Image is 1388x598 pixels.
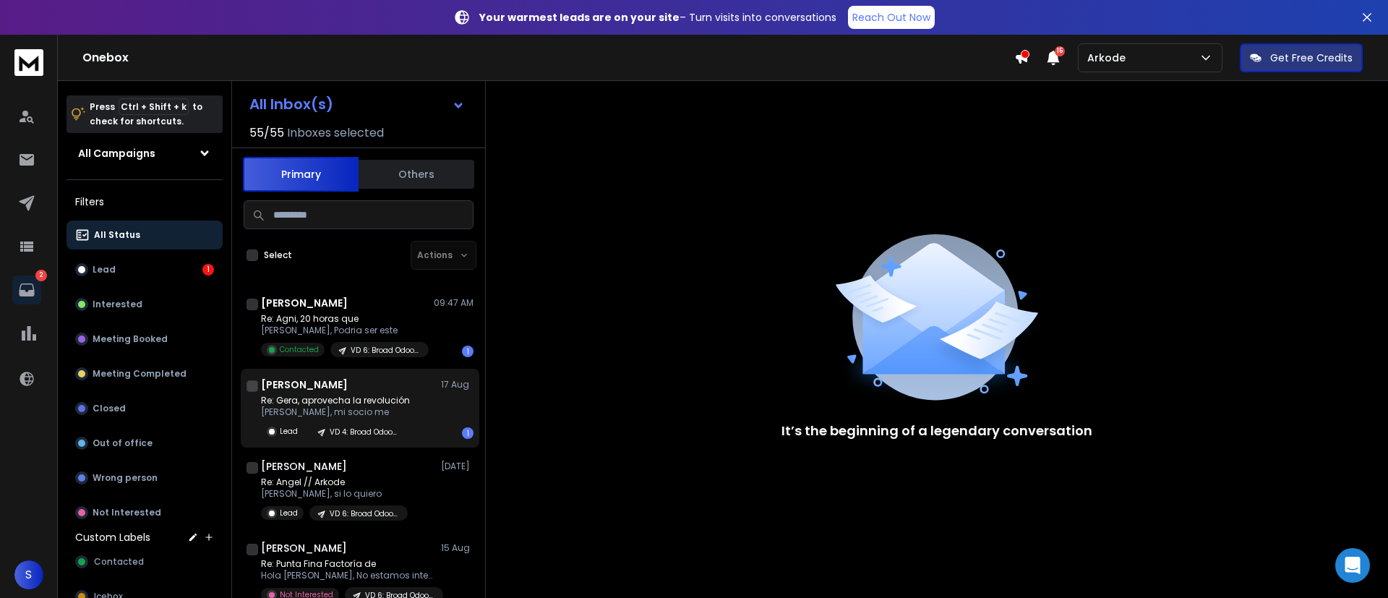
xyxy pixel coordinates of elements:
[261,558,434,570] p: Re: Punta Fina Factoría de
[67,464,223,492] button: Wrong person
[249,124,284,142] span: 55 / 55
[479,10,836,25] p: – Turn visits into conversations
[1335,548,1370,583] div: Open Intercom Messenger
[202,264,214,275] div: 1
[261,377,348,392] h1: [PERSON_NAME]
[261,570,434,581] p: Hola [PERSON_NAME], No estamos interesados. Gracias [PERSON_NAME] >
[93,333,168,345] p: Meeting Booked
[261,459,347,474] h1: [PERSON_NAME]
[261,477,408,488] p: Re: Angel // Arkode
[264,249,292,261] label: Select
[441,379,474,390] p: 17 Aug
[1055,46,1065,56] span: 15
[1270,51,1353,65] p: Get Free Credits
[261,325,429,336] p: [PERSON_NAME], Podria ser este
[67,547,223,576] button: Contacted
[359,158,474,190] button: Others
[67,429,223,458] button: Out of office
[261,395,410,406] p: Re: Gera, aprovecha la revolución
[67,498,223,527] button: Not Interested
[75,530,150,544] h3: Custom Labels
[280,508,298,518] p: Lead
[462,427,474,439] div: 1
[93,368,187,380] p: Meeting Completed
[67,394,223,423] button: Closed
[441,542,474,554] p: 15 Aug
[261,313,429,325] p: Re: Agni, 20 horas que
[249,97,333,111] h1: All Inbox(s)
[330,427,399,437] p: VD 4: Broad Odoo_Campaign - ARKODE
[93,264,116,275] p: Lead
[94,229,140,241] p: All Status
[1087,51,1131,65] p: Arkode
[14,560,43,589] button: S
[261,406,410,418] p: [PERSON_NAME], mi socio me
[35,270,47,281] p: 2
[280,426,298,437] p: Lead
[238,90,476,119] button: All Inbox(s)
[261,541,347,555] h1: [PERSON_NAME]
[82,49,1014,67] h1: Onebox
[93,299,142,310] p: Interested
[67,221,223,249] button: All Status
[330,508,399,519] p: VD 6: Broad Odoo_Campaign - ARKODE
[67,325,223,354] button: Meeting Booked
[78,146,155,161] h1: All Campaigns
[479,10,680,25] strong: Your warmest leads are on your site
[261,488,408,500] p: [PERSON_NAME], si lo quiero
[67,139,223,168] button: All Campaigns
[93,437,153,449] p: Out of office
[93,403,126,414] p: Closed
[14,49,43,76] img: logo
[441,461,474,472] p: [DATE]
[67,290,223,319] button: Interested
[67,359,223,388] button: Meeting Completed
[93,507,161,518] p: Not Interested
[93,472,158,484] p: Wrong person
[12,275,41,304] a: 2
[94,556,144,568] span: Contacted
[848,6,935,29] a: Reach Out Now
[280,344,319,355] p: Contacted
[434,297,474,309] p: 09:47 AM
[67,255,223,284] button: Lead1
[781,421,1092,441] p: It’s the beginning of a legendary conversation
[243,157,359,192] button: Primary
[351,345,420,356] p: VD 6: Broad Odoo_Campaign - ARKODE
[67,192,223,212] h3: Filters
[90,100,202,129] p: Press to check for shortcuts.
[261,296,348,310] h1: [PERSON_NAME]
[119,98,189,115] span: Ctrl + Shift + k
[287,124,384,142] h3: Inboxes selected
[1240,43,1363,72] button: Get Free Credits
[462,346,474,357] div: 1
[852,10,930,25] p: Reach Out Now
